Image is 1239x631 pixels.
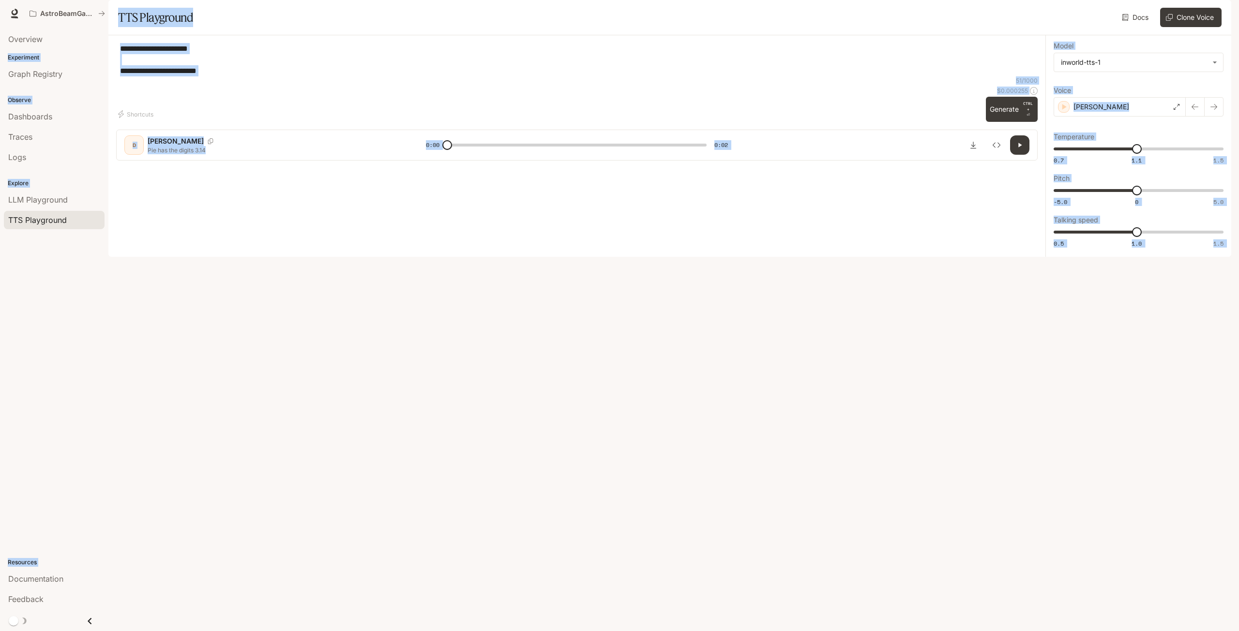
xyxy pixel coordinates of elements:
[1016,76,1038,85] p: 51 / 1000
[1120,8,1152,27] a: Docs
[1054,198,1067,206] span: -5.0
[426,140,439,150] span: 0:00
[1023,101,1034,112] p: CTRL +
[1023,101,1034,118] p: ⏎
[1132,239,1142,248] span: 1.0
[964,135,983,155] button: Download audio
[1213,198,1224,206] span: 5.0
[148,136,204,146] p: [PERSON_NAME]
[118,8,193,27] h1: TTS Playground
[1054,133,1094,140] p: Temperature
[1054,217,1098,223] p: Talking speed
[987,135,1006,155] button: Inspect
[1213,156,1224,164] span: 1.5
[1054,156,1064,164] span: 0.7
[1213,239,1224,248] span: 1.5
[1054,43,1073,49] p: Model
[986,97,1038,122] button: GenerateCTRL +⏎
[116,106,157,122] button: Shortcuts
[204,138,217,144] button: Copy Voice ID
[1160,8,1222,27] button: Clone Voice
[1054,175,1070,182] p: Pitch
[1054,87,1071,94] p: Voice
[40,10,94,18] p: AstroBeamGame
[148,146,403,154] p: Pie has the digits 3.14
[1073,102,1129,112] p: [PERSON_NAME]
[1135,198,1138,206] span: 0
[1061,58,1208,67] div: inworld-tts-1
[126,137,142,153] div: D
[25,4,109,23] button: All workspaces
[1054,53,1223,72] div: inworld-tts-1
[997,87,1028,95] p: $ 0.000255
[1132,156,1142,164] span: 1.1
[714,140,728,150] span: 0:02
[1054,239,1064,248] span: 0.5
